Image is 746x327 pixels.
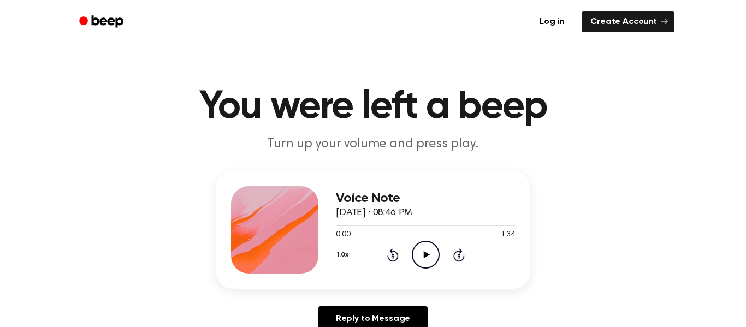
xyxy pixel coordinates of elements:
a: Create Account [582,11,674,32]
button: 1.0x [336,246,352,264]
span: 0:00 [336,229,350,241]
a: Log in [529,9,575,34]
a: Beep [72,11,133,33]
span: [DATE] · 08:46 PM [336,208,412,218]
span: 1:34 [501,229,515,241]
p: Turn up your volume and press play. [163,135,583,153]
h3: Voice Note [336,191,515,206]
h1: You were left a beep [93,87,653,127]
